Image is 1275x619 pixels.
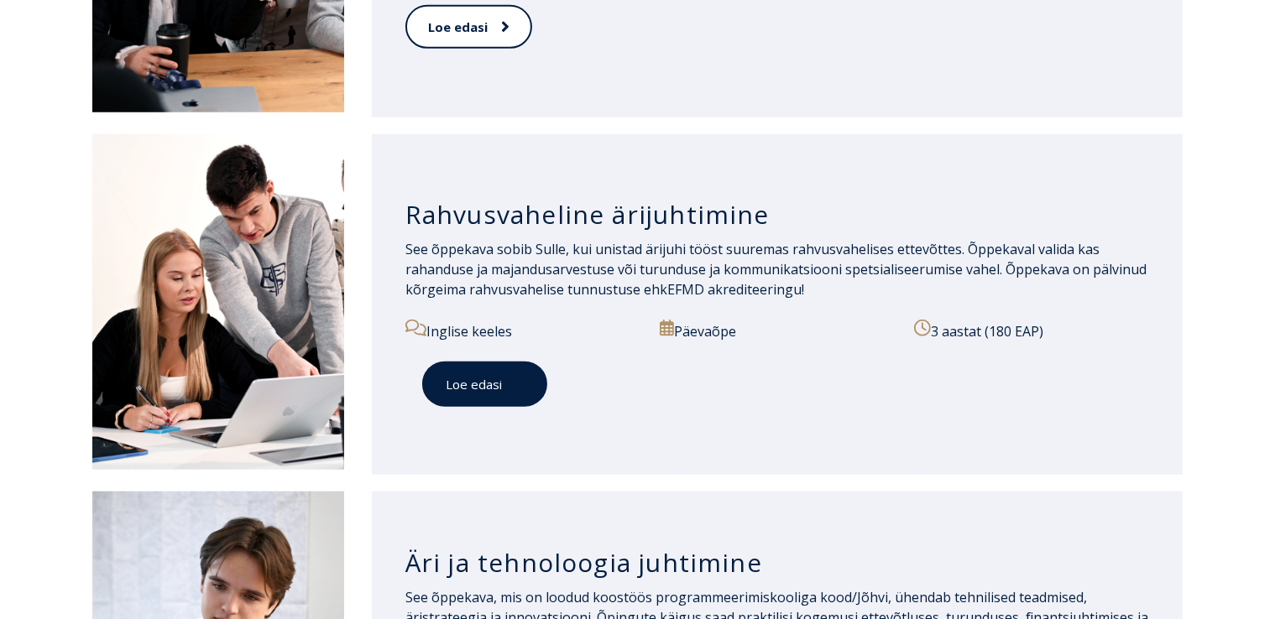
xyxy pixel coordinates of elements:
[405,240,1147,299] span: See õppekava sobib Sulle, kui unistad ärijuhi tööst suuremas rahvusvahelises ettevõttes. Õppekava...
[422,362,547,408] a: Loe edasi
[405,320,640,341] p: Inglise keeles
[405,5,532,49] a: Loe edasi
[914,320,1149,341] p: 3 aastat (180 EAP)
[92,134,344,470] img: Rahvusvaheline ärijuhtimine
[667,280,802,299] a: EFMD akrediteeringu
[405,199,1150,231] h3: Rahvusvaheline ärijuhtimine
[405,547,1150,579] h3: Äri ja tehnoloogia juhtimine
[660,320,895,341] p: Päevaõpe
